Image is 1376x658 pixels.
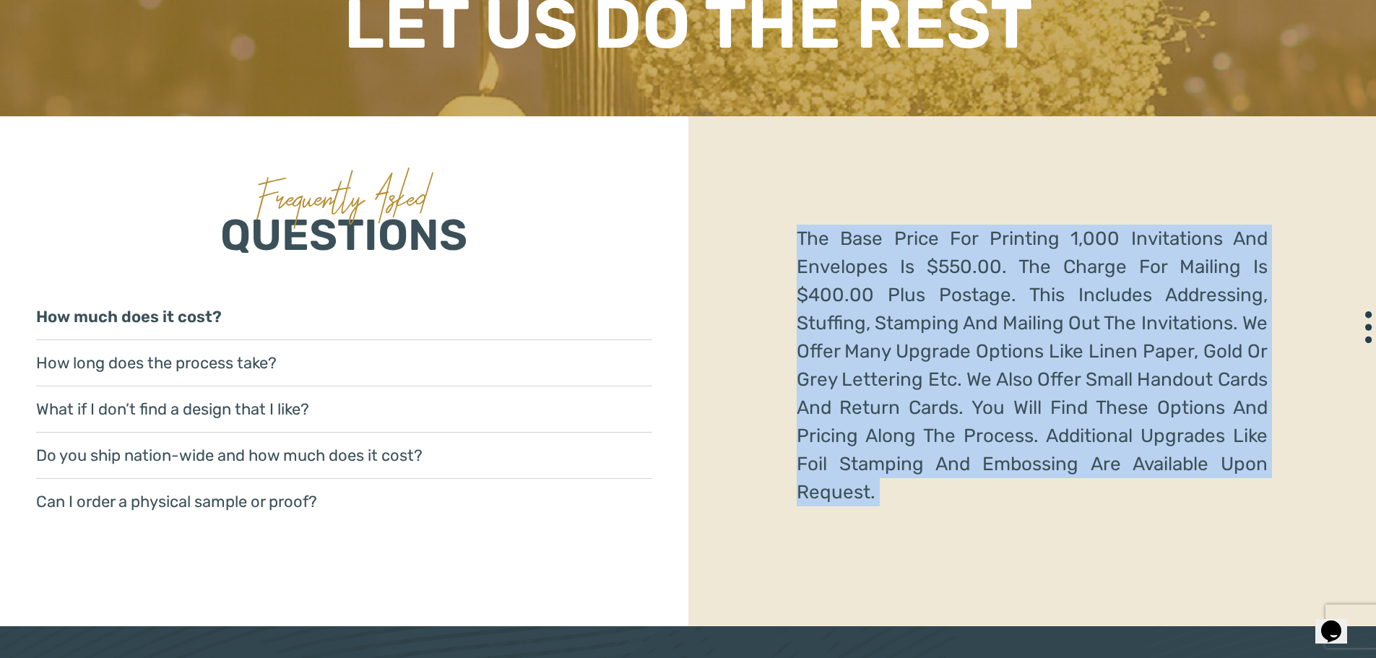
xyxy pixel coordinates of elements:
a: How long does the process take? [36,340,652,386]
p: The base price for printing 1,000 invitations and envelopes is $550.00. The charge for mailing is... [797,225,1268,506]
a: How much does it cost? [36,294,652,340]
a: Do you ship nation-wide and how much does it cost? [36,433,652,479]
a: Can I order a physical sample or proof? [36,479,652,524]
iframe: chat widget [1315,600,1362,644]
a: What if I don’t find a design that I like? [36,386,652,433]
